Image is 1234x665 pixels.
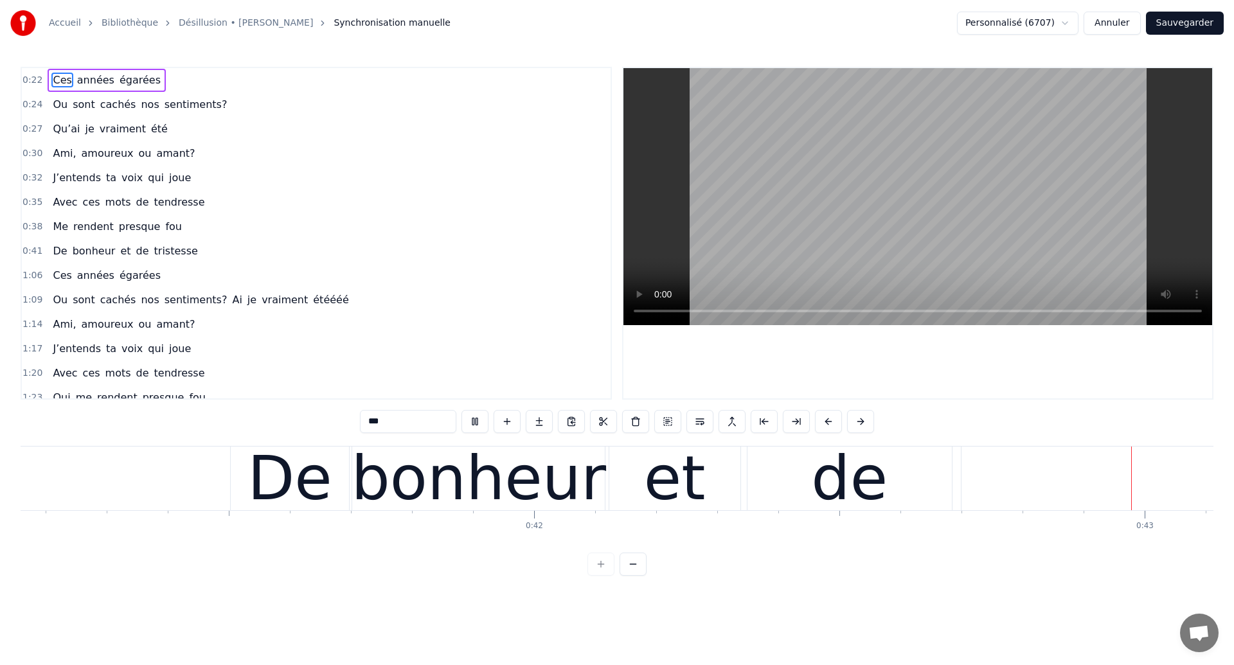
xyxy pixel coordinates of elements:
[163,97,229,112] span: sentiments?
[644,432,706,524] div: et
[49,17,81,30] a: Accueil
[138,146,153,161] span: ou
[51,317,77,332] span: Ami,
[312,292,350,307] span: étéééé
[105,170,118,185] span: ta
[51,170,102,185] span: J’entends
[150,121,169,136] span: été
[76,268,116,283] span: années
[51,219,69,234] span: Me
[82,195,102,209] span: ces
[51,268,73,283] span: Ces
[247,432,332,524] div: De
[188,390,207,405] span: fou
[22,245,42,258] span: 0:41
[22,123,42,136] span: 0:27
[80,317,135,332] span: amoureux
[1084,12,1140,35] button: Annuler
[168,170,192,185] span: joue
[51,341,102,356] span: J’entends
[153,195,206,209] span: tendresse
[231,292,243,307] span: Ai
[96,390,139,405] span: rendent
[22,74,42,87] span: 0:22
[139,292,160,307] span: nos
[51,366,78,380] span: Avec
[153,244,199,258] span: tristesse
[120,170,144,185] span: voix
[118,73,162,87] span: égarées
[147,341,165,356] span: qui
[334,17,451,30] span: Synchronisation manuelle
[1146,12,1224,35] button: Sauvegarder
[352,432,607,524] div: bonheur
[22,147,42,160] span: 0:30
[22,98,42,111] span: 0:24
[104,195,132,209] span: mots
[141,390,186,405] span: presque
[51,244,68,258] span: De
[138,317,153,332] span: ou
[51,146,77,161] span: Ami,
[155,317,196,332] span: amant?
[22,269,42,282] span: 1:06
[51,121,81,136] span: Qu’ai
[164,219,183,234] span: fou
[22,220,42,233] span: 0:38
[105,341,118,356] span: ta
[22,342,42,355] span: 1:17
[51,195,78,209] span: Avec
[135,195,150,209] span: de
[72,219,115,234] span: rendent
[1136,521,1154,531] div: 0:43
[147,170,165,185] span: qui
[104,366,132,380] span: mots
[71,97,96,112] span: sont
[260,292,309,307] span: vraiment
[51,73,73,87] span: Ces
[179,17,313,30] a: Désillusion • [PERSON_NAME]
[119,244,132,258] span: et
[71,244,117,258] span: bonheur
[168,341,192,356] span: joue
[71,292,96,307] span: sont
[163,292,229,307] span: sentiments?
[22,391,42,404] span: 1:23
[99,97,138,112] span: cachés
[153,366,206,380] span: tendresse
[84,121,96,136] span: je
[118,268,162,283] span: égarées
[22,294,42,306] span: 1:09
[135,366,150,380] span: de
[51,390,71,405] span: Qui
[155,146,196,161] span: amant?
[80,146,135,161] span: amoureux
[22,172,42,184] span: 0:32
[102,17,158,30] a: Bibliothèque
[51,97,69,112] span: Ou
[120,341,144,356] span: voix
[811,432,888,524] div: de
[22,367,42,380] span: 1:20
[118,219,162,234] span: presque
[49,17,451,30] nav: breadcrumb
[51,292,69,307] span: Ou
[10,10,36,36] img: youka
[75,390,93,405] span: me
[139,97,160,112] span: nos
[99,292,138,307] span: cachés
[1180,614,1219,652] div: Ouvrir le chat
[76,73,116,87] span: années
[22,196,42,209] span: 0:35
[135,244,150,258] span: de
[526,521,543,531] div: 0:42
[98,121,147,136] span: vraiment
[22,318,42,331] span: 1:14
[82,366,102,380] span: ces
[246,292,258,307] span: je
